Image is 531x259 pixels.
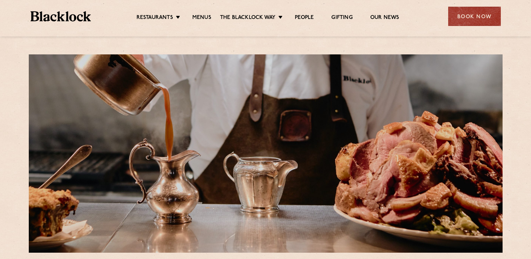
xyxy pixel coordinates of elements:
[331,14,352,22] a: Gifting
[220,14,276,22] a: The Blacklock Way
[370,14,399,22] a: Our News
[448,7,501,26] div: Book Now
[192,14,211,22] a: Menus
[295,14,314,22] a: People
[137,14,173,22] a: Restaurants
[31,11,91,21] img: BL_Textured_Logo-footer-cropped.svg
